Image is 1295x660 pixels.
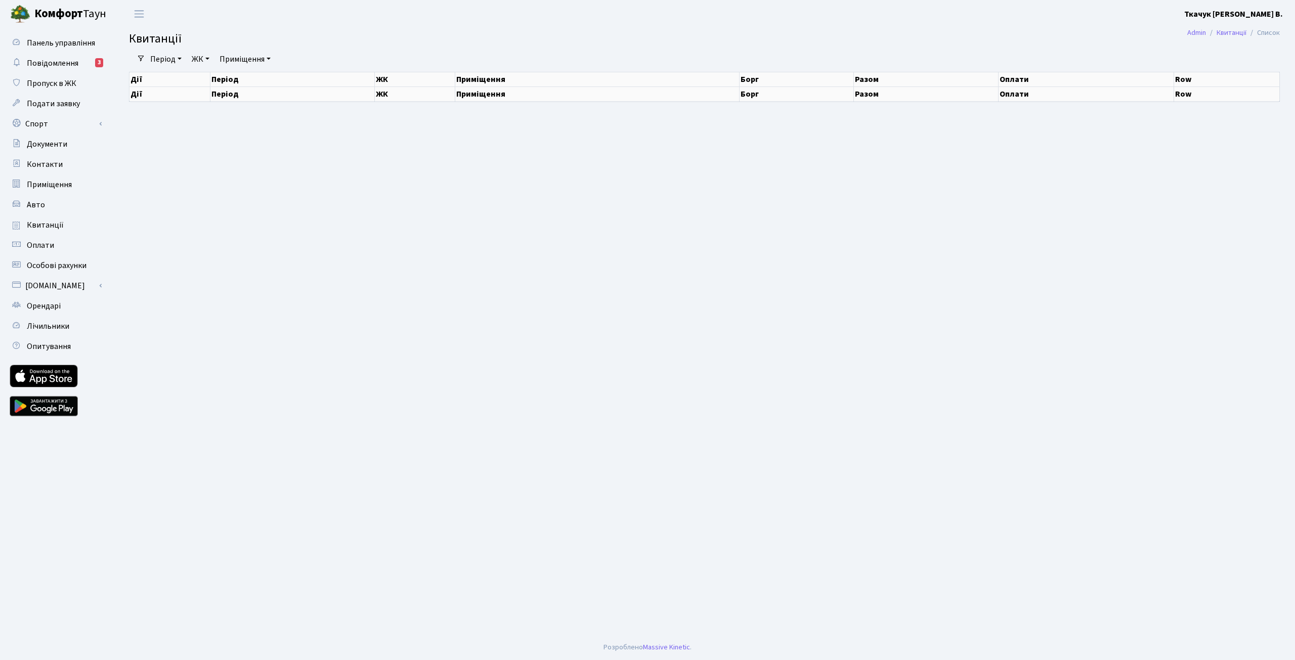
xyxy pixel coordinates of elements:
a: Подати заявку [5,94,106,114]
a: Квитанції [5,215,106,235]
span: Панель управління [27,37,95,49]
a: Ткачук [PERSON_NAME] В. [1184,8,1283,20]
th: Приміщення [455,86,740,101]
a: ЖК [188,51,213,68]
nav: breadcrumb [1172,22,1295,43]
div: Розроблено . [603,642,692,653]
th: Період [210,72,374,86]
th: Дії [129,72,210,86]
span: Лічильники [27,321,69,332]
a: [DOMAIN_NAME] [5,276,106,296]
span: Подати заявку [27,98,80,109]
span: Пропуск в ЖК [27,78,76,89]
a: Авто [5,195,106,215]
span: Авто [27,199,45,210]
a: Massive Kinetic [643,642,690,652]
span: Контакти [27,159,63,170]
span: Оплати [27,240,54,251]
th: Дії [129,86,210,101]
a: Документи [5,134,106,154]
a: Пропуск в ЖК [5,73,106,94]
span: Орендарі [27,300,61,312]
span: Квитанції [27,219,64,231]
a: Панель управління [5,33,106,53]
span: Документи [27,139,67,150]
a: Спорт [5,114,106,134]
a: Особові рахунки [5,255,106,276]
th: Разом [853,86,998,101]
th: Row [1174,86,1279,101]
a: Опитування [5,336,106,357]
th: Оплати [998,86,1174,101]
div: 3 [95,58,103,67]
a: Орендарі [5,296,106,316]
a: Admin [1187,27,1206,38]
span: Повідомлення [27,58,78,69]
a: Контакти [5,154,106,174]
span: Приміщення [27,179,72,190]
a: Приміщення [5,174,106,195]
a: Оплати [5,235,106,255]
li: Список [1246,27,1280,38]
th: ЖК [374,72,455,86]
th: Борг [739,86,853,101]
a: Приміщення [215,51,275,68]
button: Переключити навігацію [126,6,152,22]
th: Приміщення [455,72,740,86]
th: ЖК [374,86,455,101]
b: Комфорт [34,6,83,22]
th: Разом [853,72,998,86]
b: Ткачук [PERSON_NAME] В. [1184,9,1283,20]
a: Повідомлення3 [5,53,106,73]
span: Опитування [27,341,71,352]
th: Період [210,86,374,101]
span: Квитанції [129,30,182,48]
th: Row [1174,72,1279,86]
span: Особові рахунки [27,260,87,271]
th: Борг [739,72,853,86]
th: Оплати [998,72,1174,86]
img: logo.png [10,4,30,24]
span: Таун [34,6,106,23]
a: Лічильники [5,316,106,336]
a: Квитанції [1217,27,1246,38]
a: Період [146,51,186,68]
